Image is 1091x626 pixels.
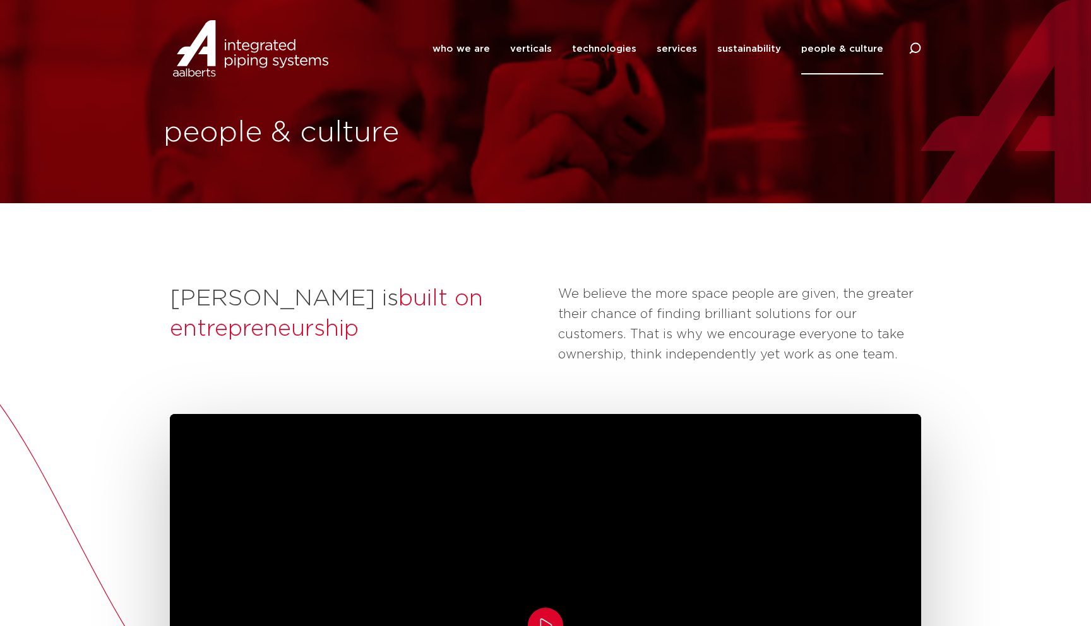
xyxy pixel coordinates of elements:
[801,23,883,74] a: people & culture
[657,23,697,74] a: services
[717,23,781,74] a: sustainability
[510,23,552,74] a: verticals
[572,23,636,74] a: technologies
[170,284,545,345] h2: [PERSON_NAME] is
[170,287,483,340] span: built on entrepreneurship
[164,113,539,153] h1: people & culture
[432,23,883,74] nav: Menu
[432,23,490,74] a: who we are
[558,284,921,365] p: We believe the more space people are given, the greater their chance of finding brilliant solutio...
